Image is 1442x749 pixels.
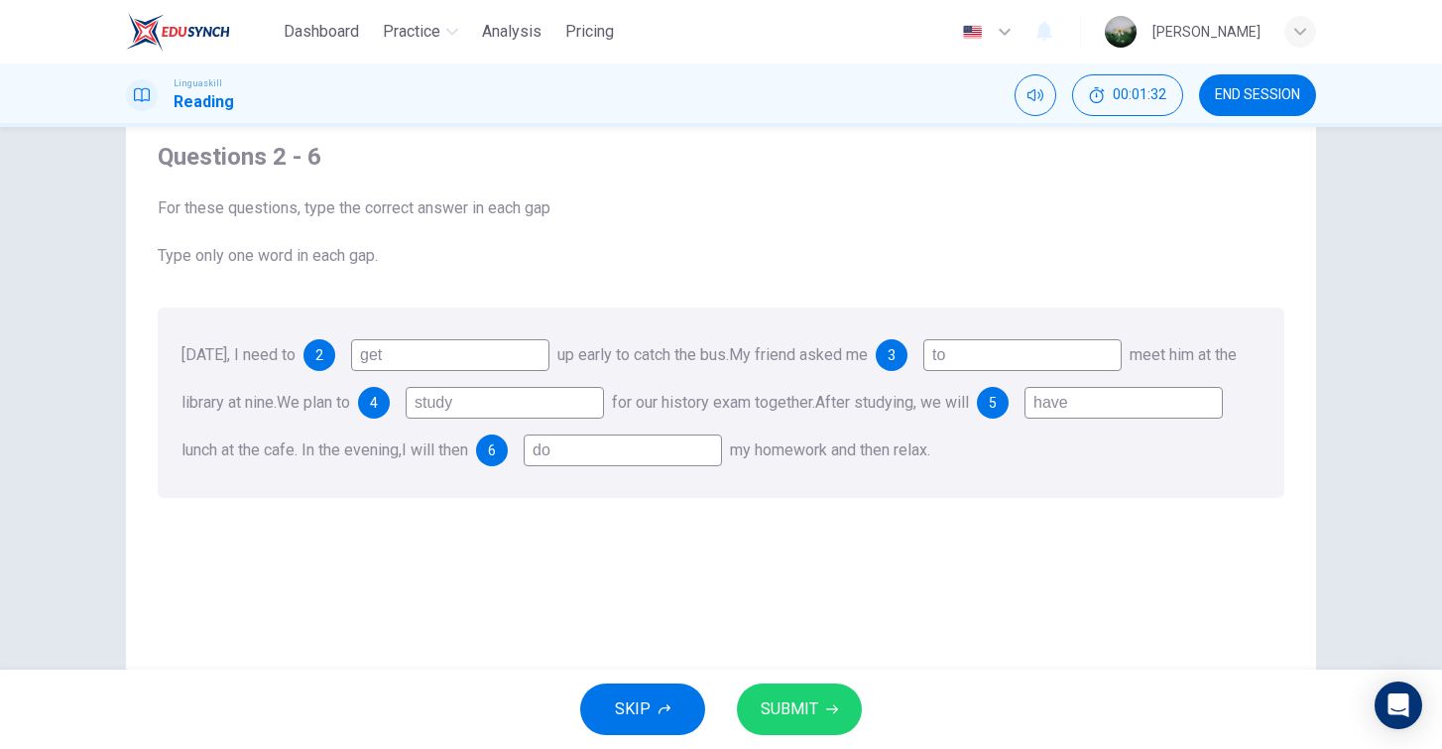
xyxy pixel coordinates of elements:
[158,141,1284,173] h4: Questions 2 - 6
[181,345,296,364] span: [DATE], I need to
[284,20,359,44] span: Dashboard
[474,14,549,50] button: Analysis
[1152,20,1261,44] div: [PERSON_NAME]
[737,684,862,735] button: SUBMIT
[488,443,496,457] span: 6
[315,348,323,362] span: 2
[370,396,378,410] span: 4
[126,12,230,52] img: EduSynch logo
[989,396,997,410] span: 5
[730,440,930,459] span: my homework and then relax.
[375,14,466,50] button: Practice
[960,25,985,40] img: en
[557,345,729,364] span: up early to catch the bus.
[615,695,651,723] span: SKIP
[158,244,1284,268] span: Type only one word in each gap.
[1105,16,1137,48] img: Profile picture
[1375,682,1422,729] div: Open Intercom Messenger
[174,76,222,90] span: Linguaskill
[277,393,350,412] span: We plan to
[482,20,541,44] span: Analysis
[1015,74,1056,116] div: Mute
[1072,74,1183,116] button: 00:01:32
[383,20,440,44] span: Practice
[126,12,276,52] a: EduSynch logo
[174,90,234,114] h1: Reading
[557,14,622,50] button: Pricing
[888,348,896,362] span: 3
[565,20,614,44] span: Pricing
[1113,87,1166,103] span: 00:01:32
[402,440,468,459] span: I will then
[1072,74,1183,116] div: Hide
[276,14,367,50] button: Dashboard
[1199,74,1316,116] button: END SESSION
[729,345,868,364] span: My friend asked me
[158,196,1284,220] span: For these questions, type the correct answer in each gap
[1215,87,1300,103] span: END SESSION
[761,695,818,723] span: SUBMIT
[580,684,705,735] button: SKIP
[815,393,969,412] span: After studying, we will
[612,393,815,412] span: for our history exam together.
[181,440,402,459] span: lunch at the cafe. In the evening,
